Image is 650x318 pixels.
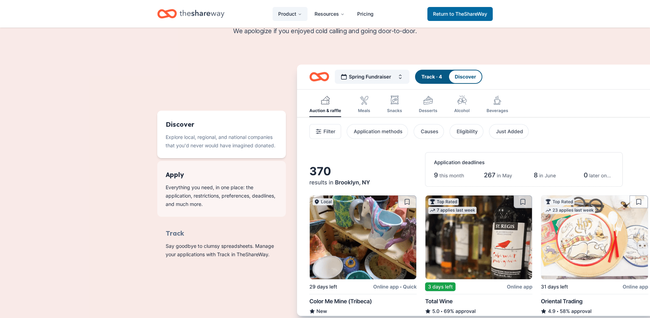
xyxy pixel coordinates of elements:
span: Return [433,10,487,18]
a: Returnto TheShareWay [427,7,493,21]
button: Product [273,7,308,21]
p: We apologize if you enjoyed cold calling and going door-to-door. [157,25,493,37]
span: to TheShareWay [449,11,487,17]
nav: Main [273,6,379,22]
a: Pricing [352,7,379,21]
button: Resources [309,7,350,21]
a: Home [157,6,224,22]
